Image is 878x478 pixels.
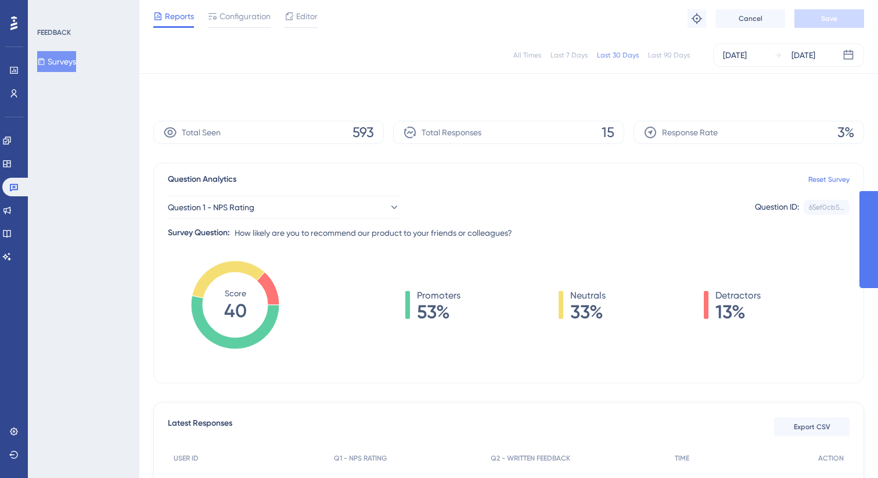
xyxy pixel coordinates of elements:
[597,51,639,60] div: Last 30 Days
[168,416,232,437] span: Latest Responses
[513,51,541,60] div: All Times
[37,51,76,72] button: Surveys
[791,48,815,62] div: [DATE]
[715,289,761,303] span: Detractors
[168,200,254,214] span: Question 1 - NPS Rating
[794,422,830,432] span: Export CSV
[417,303,460,321] span: 53%
[675,454,689,463] span: TIME
[235,226,512,240] span: How likely are you to recommend our product to your friends or colleagues?
[821,14,837,23] span: Save
[602,123,614,142] span: 15
[570,303,606,321] span: 33%
[550,51,588,60] div: Last 7 Days
[739,14,762,23] span: Cancel
[182,125,221,139] span: Total Seen
[794,9,864,28] button: Save
[352,123,374,142] span: 593
[37,28,71,37] div: FEEDBACK
[715,9,785,28] button: Cancel
[808,175,850,184] a: Reset Survey
[491,454,570,463] span: Q2 - WRITTEN FEEDBACK
[417,289,460,303] span: Promoters
[168,172,236,186] span: Question Analytics
[774,418,850,436] button: Export CSV
[829,432,864,467] iframe: UserGuiding AI Assistant Launcher
[168,226,230,240] div: Survey Question:
[648,51,690,60] div: Last 90 Days
[225,289,246,298] tspan: Score
[422,125,481,139] span: Total Responses
[755,200,799,215] div: Question ID:
[224,300,247,322] tspan: 40
[174,454,199,463] span: USER ID
[334,454,387,463] span: Q1 - NPS RATING
[818,454,844,463] span: ACTION
[219,9,271,23] span: Configuration
[662,125,718,139] span: Response Rate
[723,48,747,62] div: [DATE]
[570,289,606,303] span: Neutrals
[165,9,194,23] span: Reports
[837,123,854,142] span: 3%
[715,303,761,321] span: 13%
[168,196,400,219] button: Question 1 - NPS Rating
[296,9,318,23] span: Editor
[809,203,844,212] div: 65ef0cb5...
